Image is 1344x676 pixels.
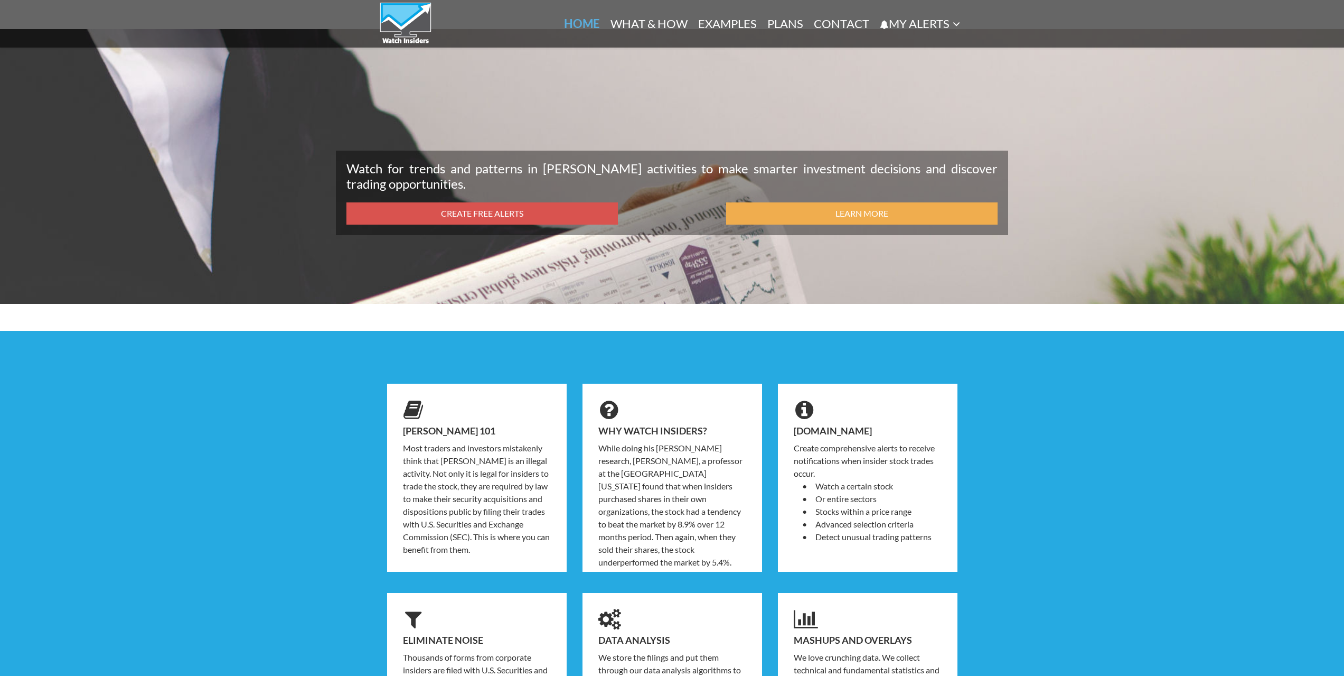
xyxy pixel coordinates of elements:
p: While doing his [PERSON_NAME] research, [PERSON_NAME], a professor at the [GEOGRAPHIC_DATA][US_ST... [598,442,746,569]
li: Or entire sectors [794,493,942,505]
h4: Data Analysis [598,635,746,646]
div: Create comprehensive alerts to receive notifications when insider stock trades occur. [794,426,942,543]
a: Learn More [726,202,998,225]
li: Watch a certain stock [794,480,942,493]
h4: Why Watch Insiders? [598,426,746,437]
h4: [DOMAIN_NAME] [794,426,942,437]
h4: Mashups and Overlays [794,635,942,646]
li: Stocks within a price range [794,505,942,518]
p: Watch for trends and patterns in [PERSON_NAME] activities to make smarter investment decisions an... [346,161,998,192]
li: Detect unusual trading patterns [794,531,942,543]
h4: [PERSON_NAME] 101 [403,426,551,437]
p: Most traders and investors mistakenly think that [PERSON_NAME] is an illegal activity. Not only i... [403,442,551,556]
h4: Eliminate Noise [403,635,551,646]
li: Advanced selection criteria [794,518,942,531]
a: Create Free Alerts [346,202,618,225]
